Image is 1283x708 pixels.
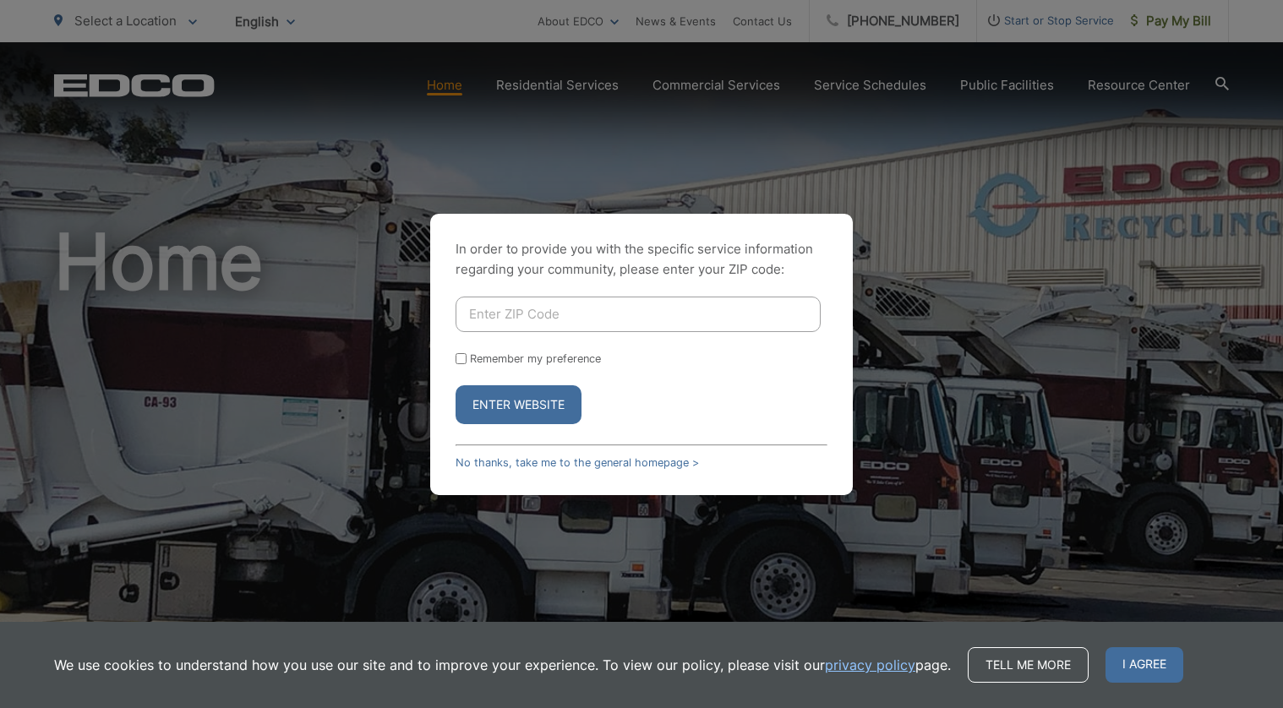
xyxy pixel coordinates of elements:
[456,456,699,469] a: No thanks, take me to the general homepage >
[968,647,1089,683] a: Tell me more
[470,352,601,365] label: Remember my preference
[456,385,581,424] button: Enter Website
[825,655,915,675] a: privacy policy
[1106,647,1183,683] span: I agree
[456,297,821,332] input: Enter ZIP Code
[54,655,951,675] p: We use cookies to understand how you use our site and to improve your experience. To view our pol...
[456,239,827,280] p: In order to provide you with the specific service information regarding your community, please en...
